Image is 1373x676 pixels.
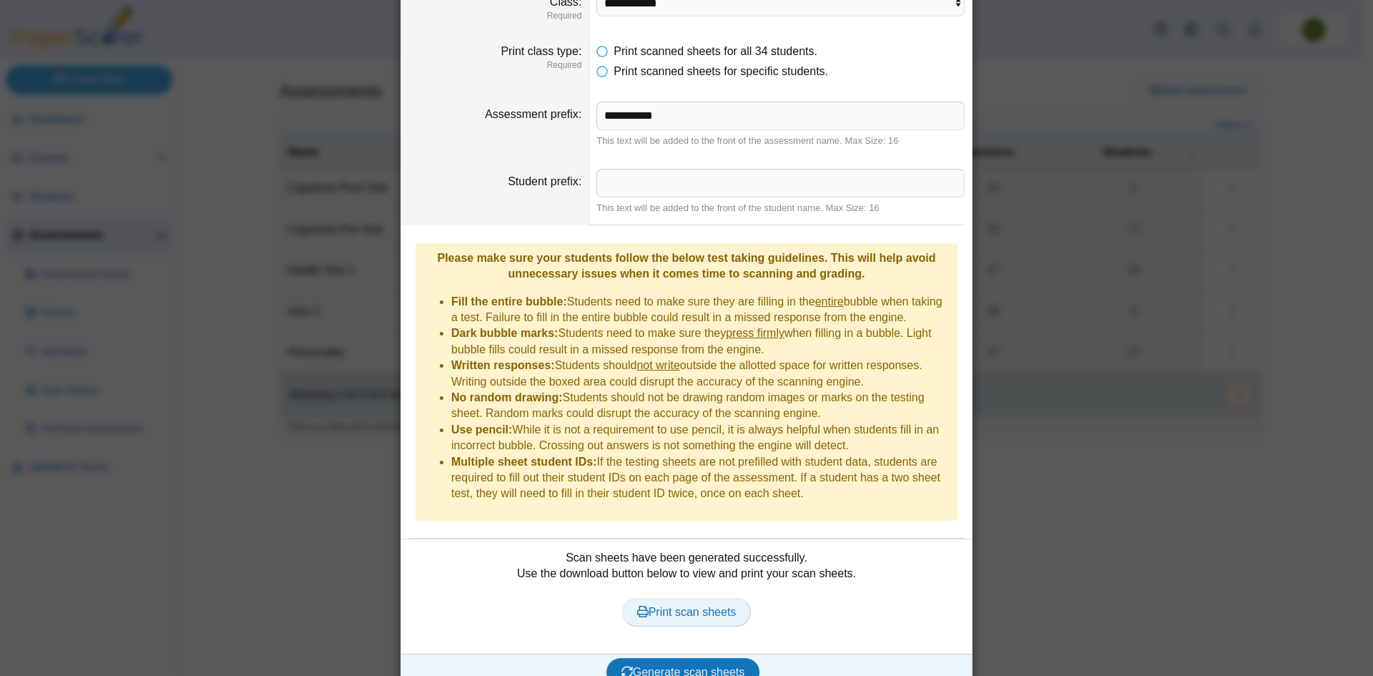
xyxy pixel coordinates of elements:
[451,390,950,422] li: Students should not be drawing random images or marks on the testing sheet. Random marks could di...
[451,423,512,436] b: Use pencil:
[636,359,679,371] u: not write
[451,295,567,308] b: Fill the entire bubble:
[596,202,965,215] div: This text will be added to the front of the student name. Max Size: 16
[408,10,581,22] dfn: Required
[614,45,817,57] span: Print scanned sheets for all 34 students.
[596,134,965,147] div: This text will be added to the front of the assessment name. Max Size: 16
[614,65,828,77] span: Print scanned sheets for specific students.
[451,294,950,326] li: Students need to make sure they are filling in the bubble when taking a test. Failure to fill in ...
[451,456,597,468] b: Multiple sheet student IDs:
[451,327,558,339] b: Dark bubble marks:
[485,108,581,120] label: Assessment prefix
[437,252,935,280] b: Please make sure your students follow the below test taking guidelines. This will help avoid unne...
[451,391,563,403] b: No random drawing:
[451,422,950,454] li: While it is not a requirement to use pencil, it is always helpful when students fill in an incorr...
[637,606,737,618] span: Print scan sheets
[408,550,965,643] div: Scan sheets have been generated successfully. Use the download button below to view and print you...
[451,454,950,502] li: If the testing sheets are not prefilled with student data, students are required to fill out thei...
[726,327,784,339] u: press firmly
[408,59,581,72] dfn: Required
[451,358,950,390] li: Students should outside the allotted space for written responses. Writing outside the boxed area ...
[815,295,844,308] u: entire
[451,359,555,371] b: Written responses:
[451,325,950,358] li: Students need to make sure they when filling in a bubble. Light bubble fills could result in a mi...
[508,175,581,187] label: Student prefix
[501,45,581,57] label: Print class type
[622,598,752,627] a: Print scan sheets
